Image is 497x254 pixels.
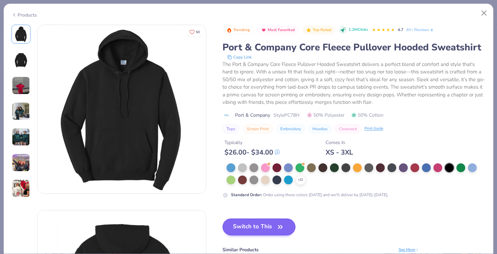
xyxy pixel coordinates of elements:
button: Switch to This [222,218,296,235]
span: 4.7 [398,27,403,32]
span: Top Rated [313,28,332,32]
div: $ 26.00 - $ 34.00 [224,148,280,157]
span: Style PC78H [274,112,300,119]
button: Screen Print [243,124,273,134]
span: 50 [196,30,200,34]
img: User generated content [12,102,30,120]
button: Tops [222,124,239,134]
span: 1.2M Clicks [349,27,368,33]
span: Most Favorited [268,28,295,32]
img: Front [13,26,29,42]
div: See More [399,247,419,253]
div: Port & Company Core Fleece Pullover Hooded Sweatshirt [222,41,486,54]
div: Typically [224,139,280,146]
img: Front [38,25,206,193]
img: User generated content [12,179,30,198]
strong: Standard Order : [231,192,262,198]
img: brand logo [222,113,232,118]
div: Print Guide [364,126,383,132]
span: Trending [233,28,250,32]
div: The Port & Company Core Fleece Pullover Hooded Sweatshirt delivers a perfect blend of comfort and... [222,61,486,106]
div: Comes In [326,139,353,146]
img: Back [13,52,29,68]
button: copy to clipboard [225,54,254,61]
button: Hoodies [308,124,332,134]
div: Similar Products [222,246,259,253]
img: User generated content [12,128,30,146]
span: + 22 [298,178,303,182]
button: Badge Button [303,26,335,34]
button: Like [186,27,203,37]
div: Order using these colors [DATE] and we'll deliver by [DATE]-[DATE]. [231,192,388,198]
button: Close [478,7,491,20]
button: Badge Button [223,26,254,34]
button: Crewneck [335,124,361,134]
button: Badge Button [258,26,299,34]
img: User generated content [12,154,30,172]
img: Most Favorited sort [261,27,266,33]
a: 40+ Reviews [406,27,434,33]
img: Trending sort [227,27,232,33]
span: 50% Cotton [351,112,383,119]
img: Top Rated sort [306,27,311,33]
img: User generated content [12,76,30,95]
span: 50% Polyester [307,112,345,119]
div: Products [11,11,37,19]
div: 4.7 Stars [372,25,395,36]
div: XS - 3XL [326,148,353,157]
span: Port & Company [235,112,270,119]
button: Embroidery [276,124,305,134]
